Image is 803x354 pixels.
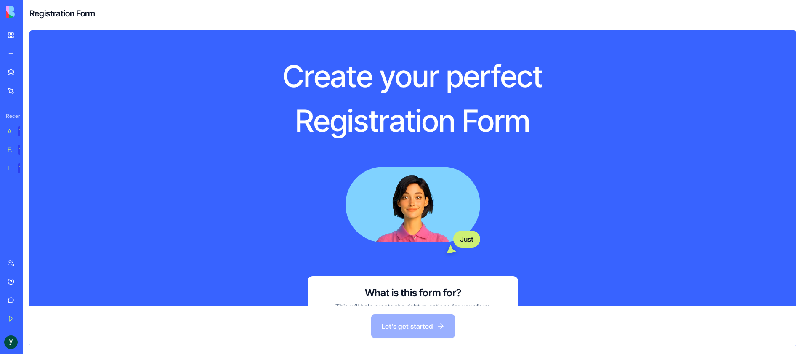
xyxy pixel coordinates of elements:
div: Literary Blog [8,164,12,173]
h4: Registration Form [29,8,95,19]
div: Feedback Form [8,146,12,154]
div: Just [453,231,480,248]
a: AI Logo GeneratorTRY [3,123,36,140]
img: ACg8ocLVKJCEF01MDCbAWfYyDw5H_U9RpztusBUhElslhXGs-6TWJA=s96-c [4,335,18,349]
div: AI Logo Generator [8,127,12,136]
p: This will help create the right questions for your form [335,301,490,311]
div: TRY [18,126,31,136]
a: Literary BlogTRY [3,160,36,177]
h3: What is this form for? [365,286,461,300]
h1: Registration Form [224,102,601,140]
h1: Create your perfect [224,57,601,95]
span: Recent [3,113,20,120]
a: Feedback FormTRY [3,141,36,158]
img: logo [6,6,58,18]
div: TRY [18,145,31,155]
div: TRY [18,163,31,173]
